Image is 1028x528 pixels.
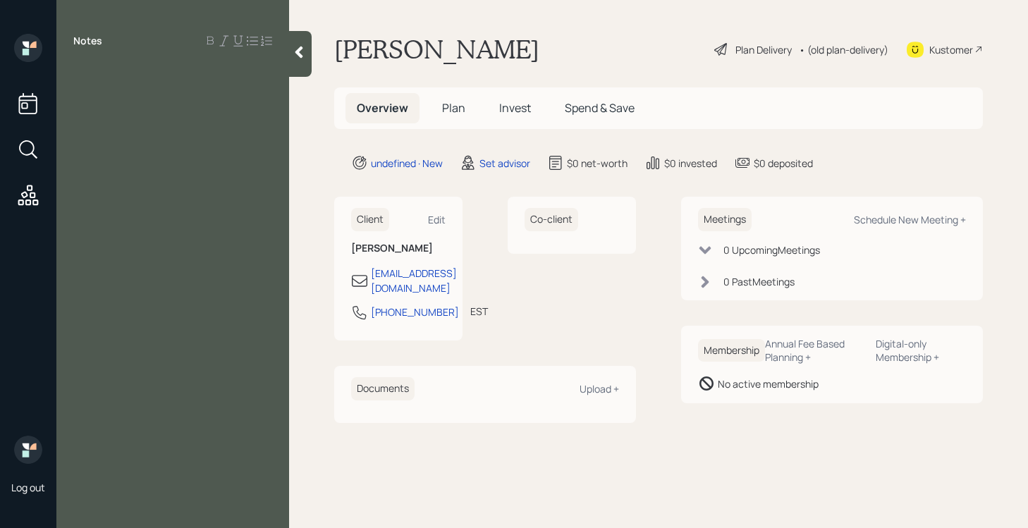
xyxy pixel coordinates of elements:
[479,156,530,171] div: Set advisor
[799,42,888,57] div: • (old plan-delivery)
[735,42,792,57] div: Plan Delivery
[351,242,446,254] h6: [PERSON_NAME]
[371,305,459,319] div: [PHONE_NUMBER]
[351,208,389,231] h6: Client
[371,156,443,171] div: undefined · New
[428,213,446,226] div: Edit
[723,274,795,289] div: 0 Past Meeting s
[14,436,42,464] img: retirable_logo.png
[73,34,102,48] label: Notes
[754,156,813,171] div: $0 deposited
[929,42,973,57] div: Kustomer
[525,208,578,231] h6: Co-client
[876,337,966,364] div: Digital-only Membership +
[765,337,864,364] div: Annual Fee Based Planning +
[334,34,539,65] h1: [PERSON_NAME]
[698,208,752,231] h6: Meetings
[698,339,765,362] h6: Membership
[718,376,819,391] div: No active membership
[565,100,635,116] span: Spend & Save
[580,382,619,395] div: Upload +
[499,100,531,116] span: Invest
[11,481,45,494] div: Log out
[664,156,717,171] div: $0 invested
[723,242,820,257] div: 0 Upcoming Meeting s
[470,304,488,319] div: EST
[371,266,457,295] div: [EMAIL_ADDRESS][DOMAIN_NAME]
[357,100,408,116] span: Overview
[351,377,415,400] h6: Documents
[442,100,465,116] span: Plan
[567,156,628,171] div: $0 net-worth
[854,213,966,226] div: Schedule New Meeting +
